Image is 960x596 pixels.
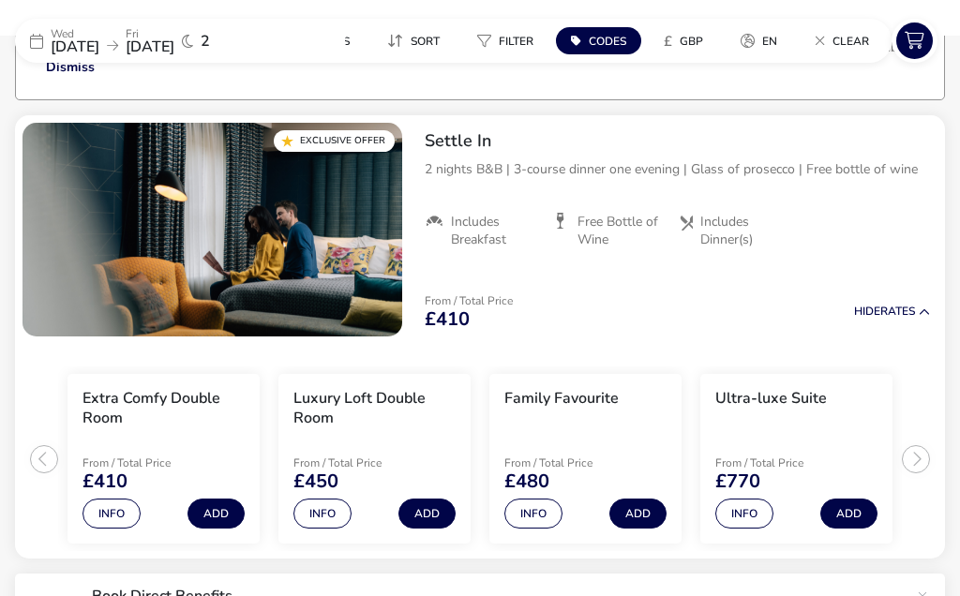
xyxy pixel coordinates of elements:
p: From / Total Price [504,457,637,469]
span: Filter [499,34,533,49]
p: From / Total Price [293,457,427,469]
button: Sort [372,27,455,54]
h3: Luxury Loft Double Room [293,389,456,428]
naf-pibe-menu-bar-item: Filter [462,27,556,54]
span: Includes Dinner(s) [700,214,788,247]
button: Codes [556,27,641,54]
button: Dismiss [46,57,95,77]
button: Add [820,499,877,529]
button: Info [715,499,773,529]
p: Wed [51,28,99,39]
button: en [726,27,792,54]
span: Free Bottle of Wine [577,214,663,247]
span: Sort [411,34,440,49]
swiper-slide: 2 / 4 [269,366,480,552]
button: Info [504,499,562,529]
button: HideRates [854,305,930,318]
swiper-slide: 3 / 4 [480,366,691,552]
h3: Extra Comfy Double Room [82,389,245,428]
button: Filter [462,27,548,54]
span: Clear [832,34,869,49]
span: [DATE] [51,37,99,57]
p: From / Total Price [715,457,848,469]
button: Info [293,499,352,529]
p: 2 nights B&B | 3-course dinner one evening | Glass of prosecco | Free bottle of wine [425,159,930,179]
naf-pibe-menu-bar-item: Sort [372,27,462,54]
span: £450 [293,472,338,491]
span: en [762,34,777,49]
button: Info [82,499,141,529]
span: 2 [201,34,210,49]
p: From / Total Price [425,295,513,306]
div: Exclusive Offer [274,130,395,152]
naf-pibe-menu-bar-item: Codes [556,27,649,54]
span: Includes Breakfast [451,214,536,247]
div: Settle In2 nights B&B | 3-course dinner one evening | Glass of prosecco | Free bottle of wineIncl... [410,115,945,263]
span: £770 [715,472,760,491]
span: Hide [854,304,880,319]
span: £480 [504,472,549,491]
span: £410 [82,472,127,491]
span: £410 [425,310,470,329]
span: GBP [680,34,703,49]
swiper-slide: 1 / 1 [22,123,402,336]
h3: Ultra-luxe Suite [715,389,827,409]
i: £ [664,32,672,51]
div: Wed[DATE]Fri[DATE]2 [15,19,296,63]
p: Fri [126,28,174,39]
span: [DATE] [126,37,174,57]
button: Clear [800,27,884,54]
naf-pibe-menu-bar-item: en [726,27,800,54]
swiper-slide: 4 / 4 [691,366,902,552]
span: Codes [589,34,626,49]
p: From / Total Price [82,457,216,469]
naf-pibe-menu-bar-item: Clear [800,27,892,54]
h3: Family Favourite [504,389,619,409]
button: Add [398,499,456,529]
h2: Settle In [425,130,930,152]
swiper-slide: 1 / 4 [58,366,269,552]
button: Add [609,499,667,529]
button: £GBP [649,27,718,54]
button: Add [187,499,245,529]
naf-pibe-menu-bar-item: £GBP [649,27,726,54]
